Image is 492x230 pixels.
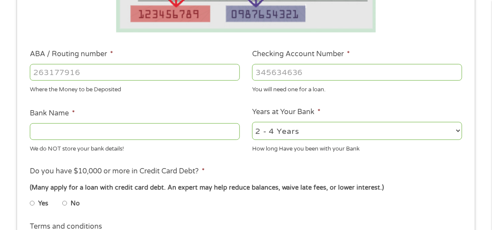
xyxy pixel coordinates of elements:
[30,183,462,193] div: (Many apply for a loan with credit card debt. An expert may help reduce balances, waive late fees...
[30,64,240,81] input: 263177916
[252,108,321,117] label: Years at Your Bank
[38,199,48,208] label: Yes
[30,142,240,154] div: We do NOT store your bank details!
[30,83,240,94] div: Where the Money to be Deposited
[252,142,462,154] div: How long Have you been with your Bank
[252,64,462,81] input: 345634636
[71,199,80,208] label: No
[30,167,205,176] label: Do you have $10,000 or more in Credit Card Debt?
[252,50,350,59] label: Checking Account Number
[30,109,75,118] label: Bank Name
[252,83,462,94] div: You will need one for a loan.
[30,50,113,59] label: ABA / Routing number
